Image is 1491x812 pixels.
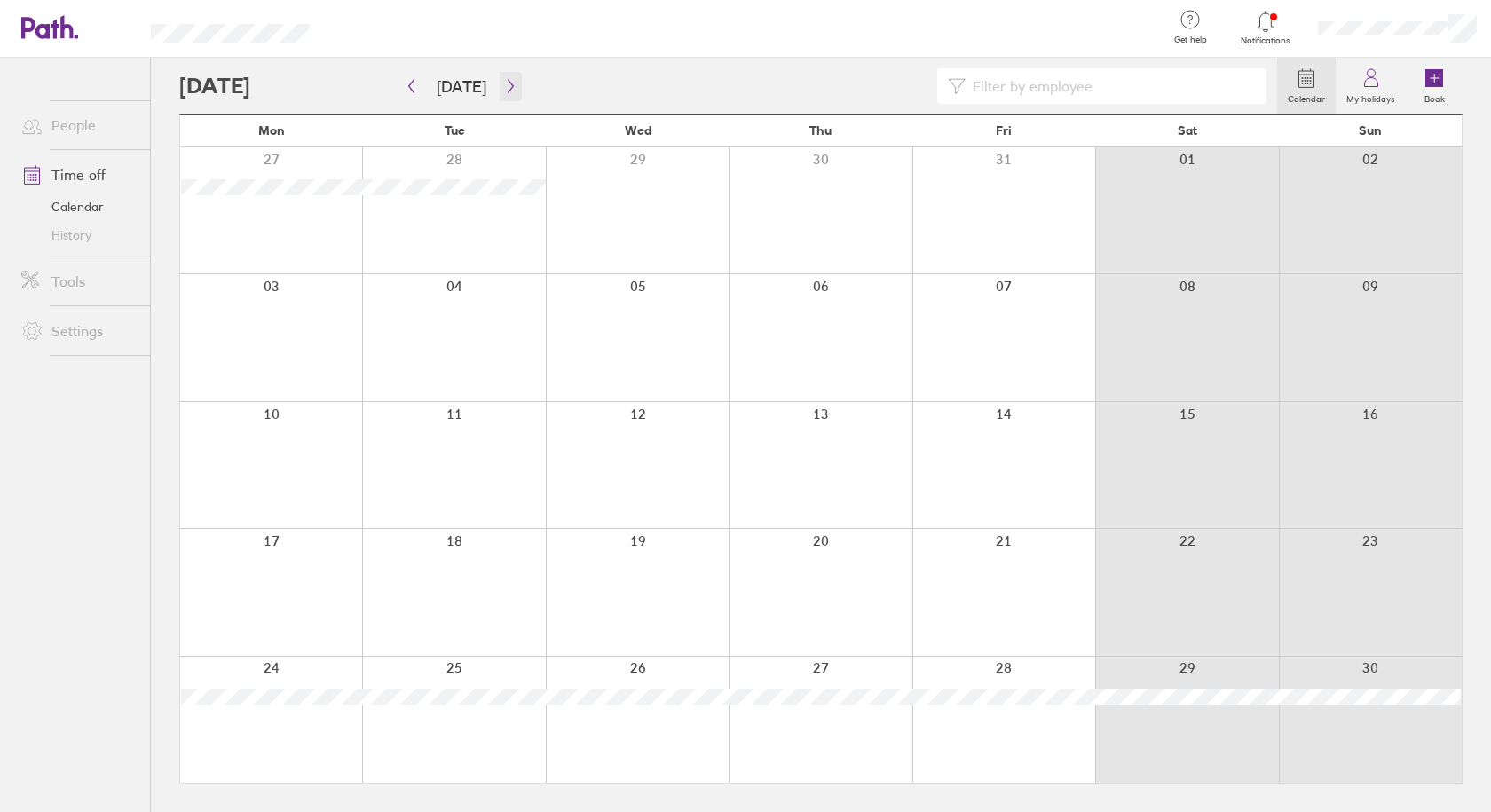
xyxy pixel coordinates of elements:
[7,313,150,349] a: Settings
[1336,58,1406,114] a: My holidays
[7,264,150,299] a: Tools
[1414,89,1455,105] label: Book
[1277,89,1336,105] label: Calendar
[966,69,1256,103] input: Filter by employee
[7,107,150,143] a: People
[1162,35,1219,45] span: Get help
[258,123,285,138] span: Mon
[1277,58,1336,114] a: Calendar
[1336,89,1406,105] label: My holidays
[1237,35,1295,46] span: Notifications
[996,123,1012,138] span: Fri
[809,123,832,138] span: Thu
[625,123,651,138] span: Wed
[1406,58,1463,114] a: Book
[445,123,465,138] span: Tue
[7,157,150,193] a: Time off
[1359,123,1382,138] span: Sun
[1237,9,1295,46] a: Notifications
[7,221,150,249] a: History
[7,193,150,221] a: Calendar
[1178,123,1197,138] span: Sat
[422,72,501,101] button: [DATE]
